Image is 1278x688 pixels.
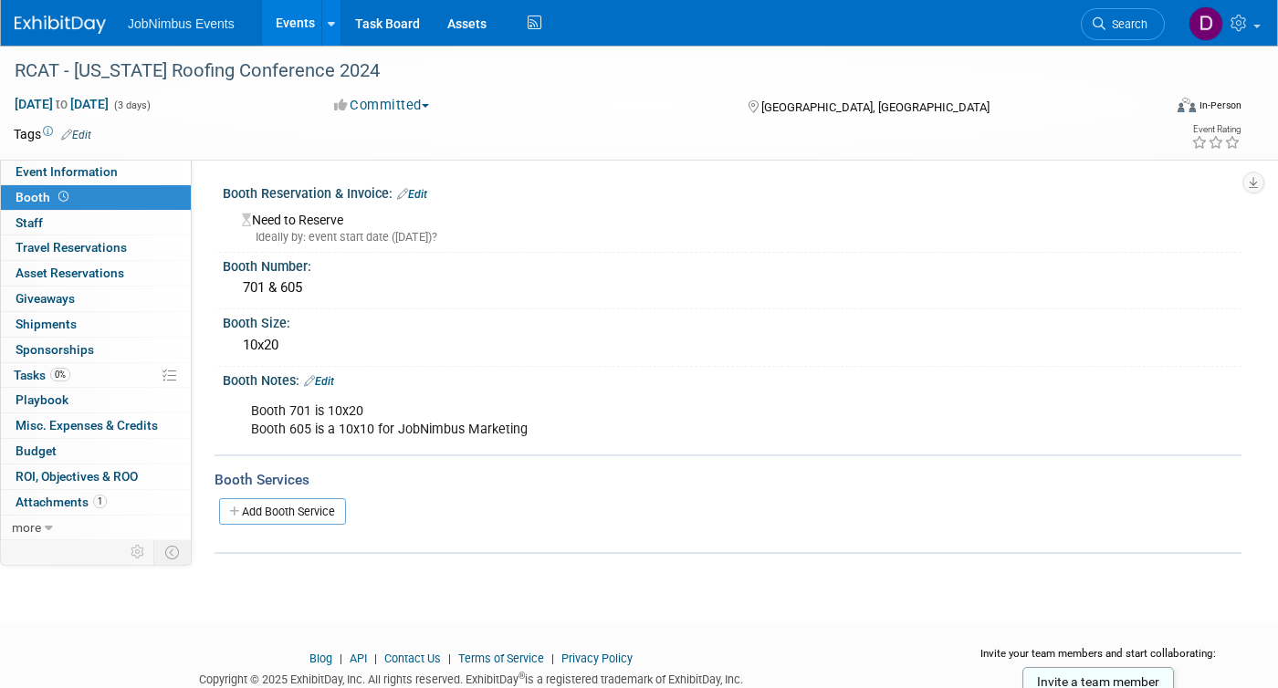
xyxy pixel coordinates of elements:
div: Booth Number: [223,253,1241,276]
img: ExhibitDay [15,16,106,34]
span: more [12,520,41,535]
span: JobNimbus Events [128,16,235,31]
a: Booth [1,185,191,210]
img: Deni Blair [1189,6,1223,41]
span: Asset Reservations [16,266,124,280]
div: In-Person [1199,99,1241,112]
span: [GEOGRAPHIC_DATA], [GEOGRAPHIC_DATA] [761,100,990,114]
span: | [444,652,456,665]
span: Booth not reserved yet [55,190,72,203]
span: Playbook [16,392,68,407]
img: Format-Inperson.png [1178,98,1196,112]
span: to [53,97,70,111]
div: Need to Reserve [236,206,1228,245]
span: 0% [50,368,70,381]
a: Sponsorships [1,338,191,362]
a: Event Information [1,160,191,184]
a: Asset Reservations [1,261,191,286]
a: Travel Reservations [1,235,191,260]
span: | [547,652,559,665]
a: Edit [397,188,427,201]
a: Tasks0% [1,363,191,388]
a: Edit [304,375,334,388]
span: Attachments [16,495,107,509]
div: 10x20 [236,331,1228,360]
div: Invite your team members and start collaborating: [955,646,1241,673]
span: ROI, Objectives & ROO [16,469,138,484]
div: Ideally by: event start date ([DATE])? [242,229,1228,245]
a: more [1,516,191,540]
span: [DATE] [DATE] [14,96,110,112]
div: Event Rating [1191,125,1241,134]
button: Committed [328,96,436,115]
a: Staff [1,211,191,235]
div: Copyright © 2025 ExhibitDay, Inc. All rights reserved. ExhibitDay is a registered trademark of Ex... [14,667,927,688]
span: Event Information [16,164,118,179]
a: Blog [309,652,332,665]
span: 1 [93,495,107,508]
a: Contact Us [384,652,441,665]
span: Tasks [14,368,70,382]
a: Giveaways [1,287,191,311]
span: Sponsorships [16,342,94,357]
span: Shipments [16,317,77,331]
a: Shipments [1,312,191,337]
div: Booth Services [215,470,1241,490]
span: Giveaways [16,291,75,306]
span: (3 days) [112,99,151,111]
div: Event Format [1060,95,1241,122]
a: API [350,652,367,665]
a: Terms of Service [458,652,544,665]
sup: ® [519,671,525,681]
a: ROI, Objectives & ROO [1,464,191,489]
div: Booth Reservation & Invoice: [223,180,1241,203]
a: Misc. Expenses & Credits [1,413,191,438]
a: Attachments1 [1,490,191,515]
span: Misc. Expenses & Credits [16,418,158,433]
span: Budget [16,443,57,458]
a: Search [1081,8,1165,40]
td: Tags [14,125,91,143]
a: Budget [1,439,191,464]
div: RCAT - [US_STATE] Roofing Conference 2024 [8,55,1137,88]
span: | [335,652,347,665]
div: Booth 701 is 10x20 Booth 605 is a 10x10 for JobNimbus Marketing [238,393,1044,448]
a: Edit [61,129,91,141]
span: Search [1105,17,1147,31]
span: Staff [16,215,43,230]
span: Travel Reservations [16,240,127,255]
td: Toggle Event Tabs [154,540,192,564]
a: Privacy Policy [561,652,633,665]
td: Personalize Event Tab Strip [122,540,154,564]
div: Booth Notes: [223,367,1241,391]
a: Add Booth Service [219,498,346,525]
div: Booth Size: [223,309,1241,332]
a: Playbook [1,388,191,412]
div: 701 & 605 [236,274,1228,302]
span: | [370,652,382,665]
span: Booth [16,190,72,204]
